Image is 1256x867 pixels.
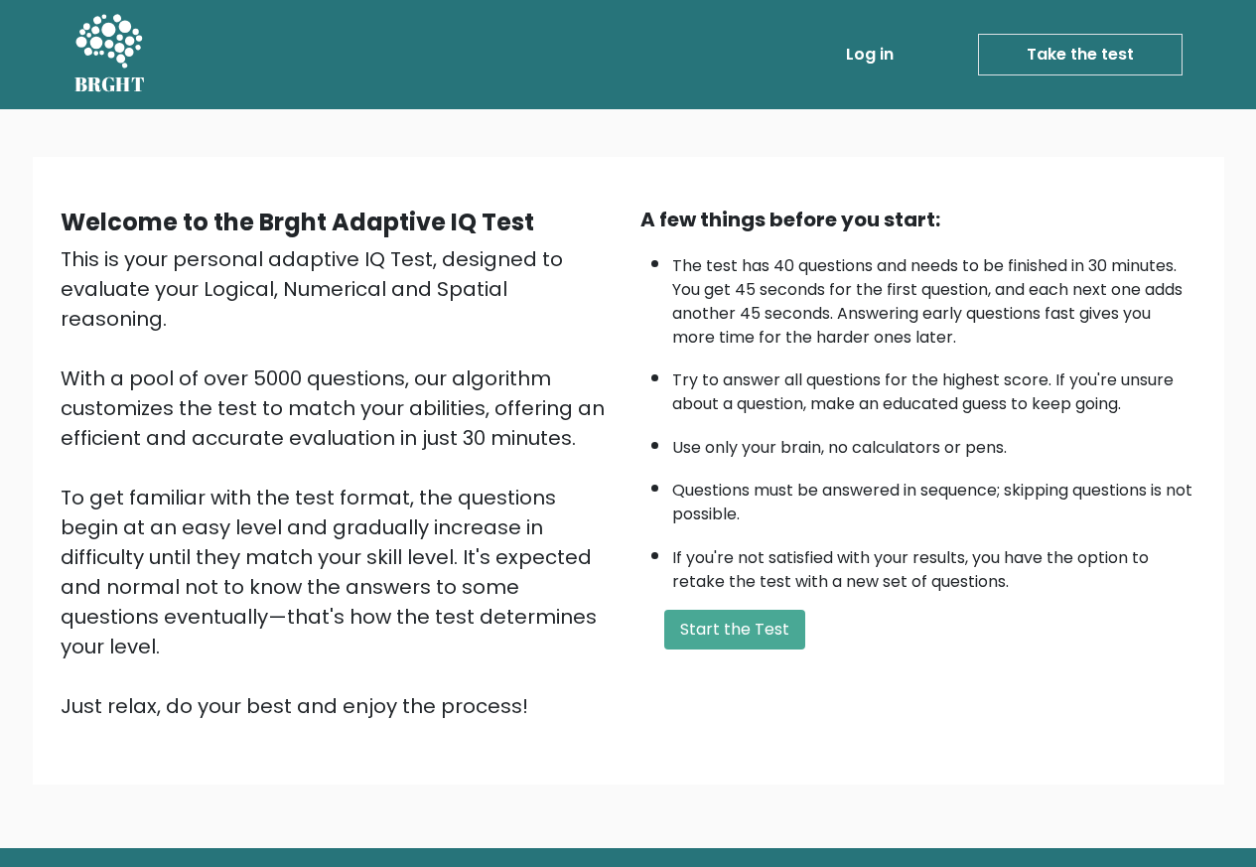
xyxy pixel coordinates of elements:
b: Welcome to the Brght Adaptive IQ Test [61,206,534,238]
li: Questions must be answered in sequence; skipping questions is not possible. [672,469,1196,526]
h5: BRGHT [74,72,146,96]
div: A few things before you start: [640,205,1196,234]
div: This is your personal adaptive IQ Test, designed to evaluate your Logical, Numerical and Spatial ... [61,244,617,721]
button: Start the Test [664,610,805,650]
li: The test has 40 questions and needs to be finished in 30 minutes. You get 45 seconds for the firs... [672,244,1196,350]
li: Try to answer all questions for the highest score. If you're unsure about a question, make an edu... [672,359,1196,416]
li: If you're not satisfied with your results, you have the option to retake the test with a new set ... [672,536,1196,594]
a: Take the test [978,34,1183,75]
a: BRGHT [74,8,146,101]
li: Use only your brain, no calculators or pens. [672,426,1196,460]
a: Log in [838,35,902,74]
